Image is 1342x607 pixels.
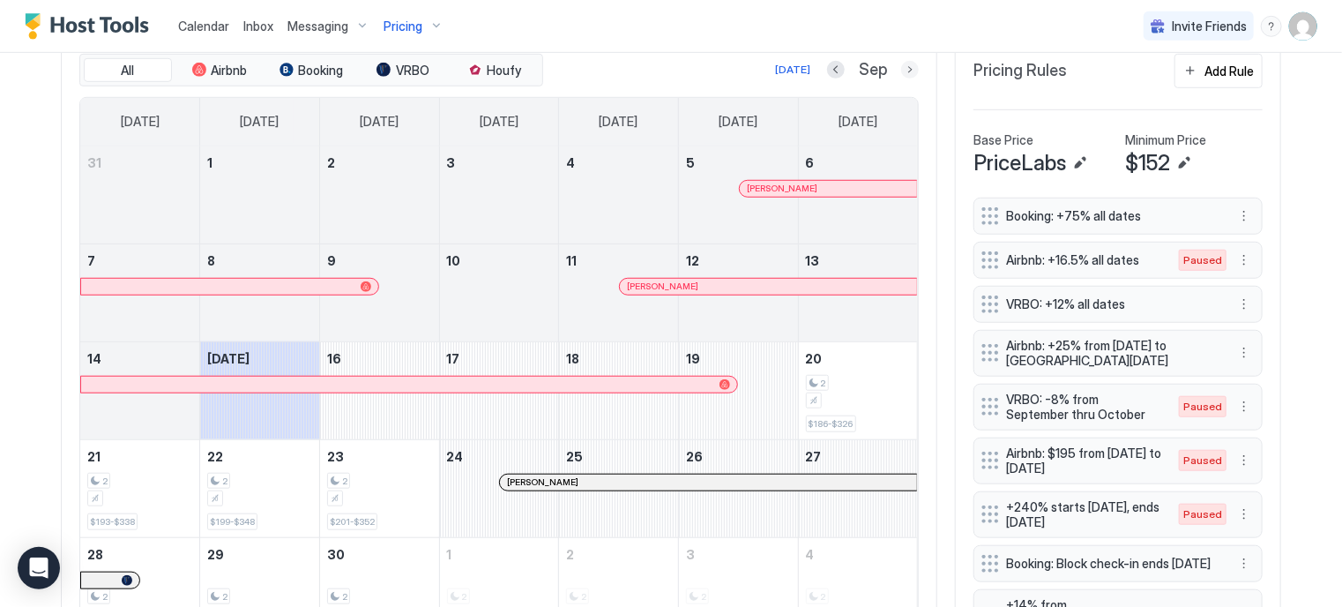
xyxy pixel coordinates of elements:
[1234,206,1255,227] div: menu
[360,114,399,130] span: [DATE]
[1174,54,1263,88] button: Add Rule
[207,449,223,464] span: 22
[507,476,909,488] div: [PERSON_NAME]
[440,244,559,277] a: September 10, 2025
[806,449,822,464] span: 27
[320,538,439,571] a: September 30, 2025
[973,150,1066,176] span: PriceLabs
[772,59,813,80] button: [DATE]
[87,253,95,268] span: 7
[200,341,320,439] td: September 15, 2025
[1183,453,1222,468] span: Paused
[627,281,910,292] div: [PERSON_NAME]
[679,440,798,473] a: September 26, 2025
[679,538,798,571] a: October 3, 2025
[973,61,1067,81] span: Pricing Rules
[1234,553,1255,574] button: More options
[1234,250,1255,271] div: menu
[267,58,355,83] button: Booking
[1125,132,1206,148] span: Minimum Price
[799,244,918,277] a: September 13, 2025
[80,440,199,473] a: September 21, 2025
[451,58,539,83] button: Houfy
[440,440,559,473] a: September 24, 2025
[320,440,439,473] a: September 23, 2025
[447,547,452,562] span: 1
[207,351,250,366] span: [DATE]
[440,146,559,179] a: September 3, 2025
[121,114,160,130] span: [DATE]
[384,19,422,34] span: Pricing
[319,146,439,244] td: September 2, 2025
[462,98,536,146] a: Wednesday
[175,58,264,83] button: Airbnb
[627,281,698,292] span: [PERSON_NAME]
[447,253,461,268] span: 10
[799,538,918,571] a: October 4, 2025
[747,183,910,194] div: [PERSON_NAME]
[1172,19,1247,34] span: Invite Friends
[200,146,320,244] td: September 1, 2025
[798,244,918,341] td: September 13, 2025
[799,440,918,473] a: September 27, 2025
[839,114,877,130] span: [DATE]
[806,155,815,170] span: 6
[1234,450,1255,471] div: menu
[701,98,775,146] a: Friday
[207,547,224,562] span: 29
[806,351,823,366] span: 20
[679,244,798,277] a: September 12, 2025
[320,146,439,179] a: September 2, 2025
[559,244,679,341] td: September 11, 2025
[319,439,439,537] td: September 23, 2025
[1234,504,1255,525] button: More options
[480,114,518,130] span: [DATE]
[80,244,200,341] td: September 7, 2025
[327,449,344,464] span: 23
[559,439,679,537] td: September 25, 2025
[327,155,335,170] span: 2
[679,146,799,244] td: September 5, 2025
[440,538,559,571] a: October 1, 2025
[212,63,248,79] span: Airbnb
[488,63,522,79] span: Houfy
[1234,504,1255,525] div: menu
[327,547,345,562] span: 30
[87,351,101,366] span: 14
[243,19,273,34] span: Inbox
[439,341,559,439] td: September 17, 2025
[80,341,200,439] td: September 14, 2025
[320,342,439,375] a: September 16, 2025
[566,155,575,170] span: 4
[1204,62,1254,80] div: Add Rule
[798,439,918,537] td: September 27, 2025
[87,155,101,170] span: 31
[686,155,695,170] span: 5
[1006,556,1216,572] span: Booking: Block check-in ends [DATE]
[439,146,559,244] td: September 3, 2025
[80,538,199,571] a: September 28, 2025
[447,351,460,366] span: 17
[1234,294,1255,315] button: More options
[1174,153,1195,174] button: Edit
[327,351,341,366] span: 16
[439,439,559,537] td: September 24, 2025
[200,146,319,179] a: September 1, 2025
[222,591,227,603] span: 2
[1183,399,1222,415] span: Paused
[327,253,336,268] span: 9
[87,449,101,464] span: 21
[79,54,543,87] div: tab-group
[1234,206,1255,227] button: More options
[1006,392,1161,423] span: VRBO: -8% from September thru October
[1234,342,1255,363] button: More options
[1006,208,1216,224] span: Booking: +75% all dates
[747,183,818,194] span: [PERSON_NAME]
[799,146,918,179] a: September 6, 2025
[200,440,319,473] a: September 22, 2025
[1183,252,1222,268] span: Paused
[686,351,700,366] span: 19
[330,516,375,528] span: $201-$352
[222,476,227,487] span: 2
[821,378,826,389] span: 2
